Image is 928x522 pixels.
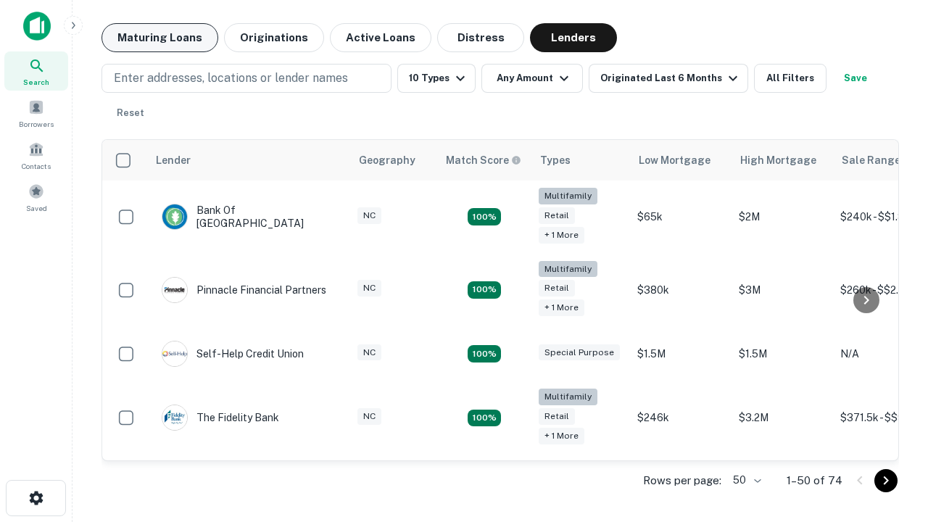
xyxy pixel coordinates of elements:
[107,99,154,128] button: Reset
[531,140,630,181] th: Types
[22,160,51,172] span: Contacts
[727,470,763,491] div: 50
[162,204,336,230] div: Bank Of [GEOGRAPHIC_DATA]
[357,344,381,361] div: NC
[787,472,842,489] p: 1–50 of 74
[600,70,742,87] div: Originated Last 6 Months
[162,405,187,430] img: picture
[855,406,928,476] iframe: Chat Widget
[539,344,620,361] div: Special Purpose
[530,23,617,52] button: Lenders
[589,64,748,93] button: Originated Last 6 Months
[330,23,431,52] button: Active Loans
[23,76,49,88] span: Search
[4,94,68,133] a: Borrowers
[539,299,584,316] div: + 1 more
[732,181,833,254] td: $2M
[162,405,279,431] div: The Fidelity Bank
[630,254,732,327] td: $380k
[539,428,584,444] div: + 1 more
[437,23,524,52] button: Distress
[539,408,575,425] div: Retail
[4,136,68,175] a: Contacts
[350,140,437,181] th: Geography
[156,152,191,169] div: Lender
[842,152,900,169] div: Sale Range
[740,152,816,169] div: High Mortgage
[162,204,187,229] img: picture
[539,207,575,224] div: Retail
[397,64,476,93] button: 10 Types
[540,152,571,169] div: Types
[630,326,732,381] td: $1.5M
[437,140,531,181] th: Capitalize uses an advanced AI algorithm to match your search with the best lender. The match sco...
[162,277,326,303] div: Pinnacle Financial Partners
[468,281,501,299] div: Matching Properties: 17, hasApolloMatch: undefined
[162,341,304,367] div: Self-help Credit Union
[468,208,501,225] div: Matching Properties: 17, hasApolloMatch: undefined
[446,152,518,168] h6: Match Score
[101,23,218,52] button: Maturing Loans
[468,410,501,427] div: Matching Properties: 10, hasApolloMatch: undefined
[539,389,597,405] div: Multifamily
[732,326,833,381] td: $1.5M
[630,181,732,254] td: $65k
[732,140,833,181] th: High Mortgage
[539,227,584,244] div: + 1 more
[481,64,583,93] button: Any Amount
[874,469,898,492] button: Go to next page
[630,381,732,455] td: $246k
[101,64,391,93] button: Enter addresses, locations or lender names
[643,472,721,489] p: Rows per page:
[147,140,350,181] th: Lender
[539,261,597,278] div: Multifamily
[539,280,575,297] div: Retail
[639,152,710,169] div: Low Mortgage
[539,188,597,204] div: Multifamily
[832,64,879,93] button: Save your search to get updates of matches that match your search criteria.
[754,64,826,93] button: All Filters
[446,152,521,168] div: Capitalize uses an advanced AI algorithm to match your search with the best lender. The match sco...
[732,381,833,455] td: $3.2M
[359,152,415,169] div: Geography
[224,23,324,52] button: Originations
[19,118,54,130] span: Borrowers
[468,345,501,362] div: Matching Properties: 11, hasApolloMatch: undefined
[114,70,348,87] p: Enter addresses, locations or lender names
[357,408,381,425] div: NC
[26,202,47,214] span: Saved
[23,12,51,41] img: capitalize-icon.png
[162,278,187,302] img: picture
[357,207,381,224] div: NC
[732,254,833,327] td: $3M
[4,51,68,91] a: Search
[357,280,381,297] div: NC
[4,178,68,217] a: Saved
[630,140,732,181] th: Low Mortgage
[162,341,187,366] img: picture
